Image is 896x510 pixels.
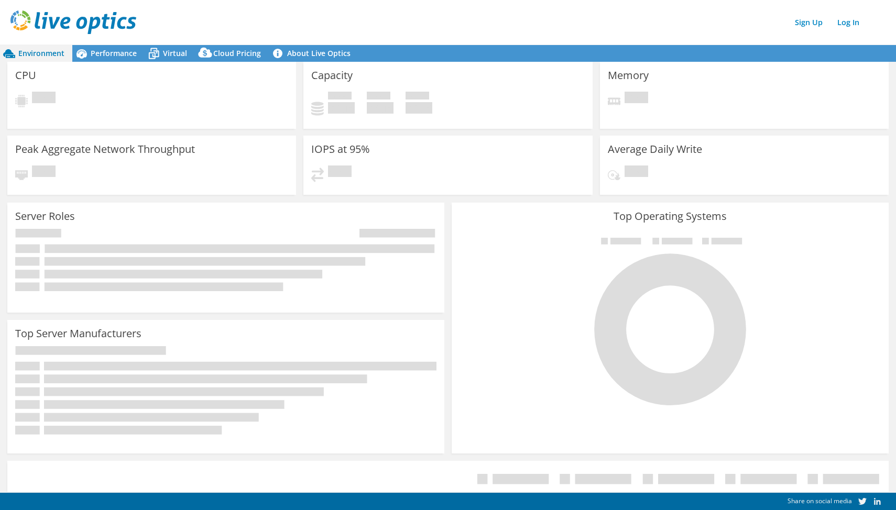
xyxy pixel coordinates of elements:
[406,102,432,114] h4: 0 GiB
[18,48,64,58] span: Environment
[328,92,352,102] span: Used
[625,165,648,180] span: Pending
[608,143,702,155] h3: Average Daily Write
[406,92,429,102] span: Total
[328,102,355,114] h4: 0 GiB
[213,48,261,58] span: Cloud Pricing
[15,143,195,155] h3: Peak Aggregate Network Throughput
[32,165,56,180] span: Pending
[608,70,649,81] h3: Memory
[311,70,353,81] h3: Capacity
[15,70,36,81] h3: CPU
[625,92,648,106] span: Pending
[367,92,390,102] span: Free
[163,48,187,58] span: Virtual
[460,210,881,222] h3: Top Operating Systems
[788,496,852,505] span: Share on social media
[269,45,358,62] a: About Live Optics
[15,210,75,222] h3: Server Roles
[790,15,828,30] a: Sign Up
[15,328,141,339] h3: Top Server Manufacturers
[367,102,394,114] h4: 0 GiB
[328,165,352,180] span: Pending
[91,48,137,58] span: Performance
[10,10,136,34] img: live_optics_svg.svg
[832,15,865,30] a: Log In
[311,143,370,155] h3: IOPS at 95%
[32,92,56,106] span: Pending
